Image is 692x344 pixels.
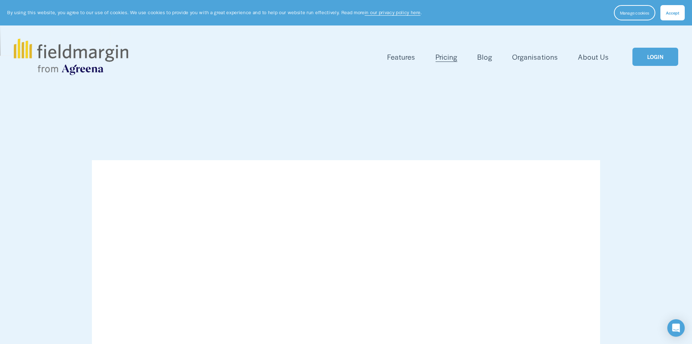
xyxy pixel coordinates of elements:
button: Manage cookies [614,5,655,20]
a: in our privacy policy here [365,9,421,16]
span: Accept [666,10,679,16]
a: folder dropdown [387,51,415,63]
p: By using this website, you agree to our use of cookies. We use cookies to provide you with a grea... [7,9,422,16]
a: About Us [578,51,609,63]
span: Features [387,52,415,62]
div: Open Intercom Messenger [667,319,685,337]
a: Pricing [436,51,457,63]
a: Organisations [512,51,558,63]
span: Manage cookies [620,10,649,16]
a: LOGIN [632,48,678,66]
button: Accept [660,5,685,20]
img: fieldmargin.com [14,39,128,75]
a: Blog [477,51,492,63]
